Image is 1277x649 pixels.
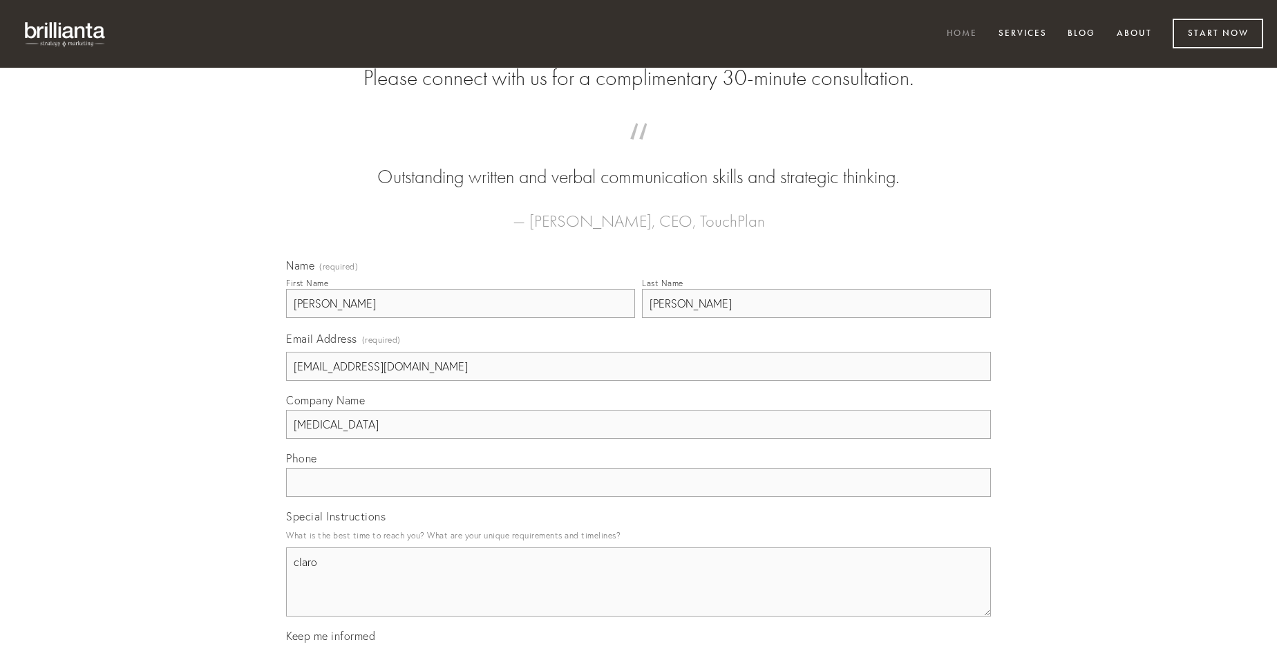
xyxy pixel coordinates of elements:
[14,14,117,54] img: brillianta - research, strategy, marketing
[286,258,314,272] span: Name
[1059,23,1104,46] a: Blog
[308,137,969,164] span: “
[286,393,365,407] span: Company Name
[286,526,991,545] p: What is the best time to reach you? What are your unique requirements and timelines?
[286,547,991,617] textarea: claro
[1108,23,1161,46] a: About
[990,23,1056,46] a: Services
[642,278,683,288] div: Last Name
[286,451,317,465] span: Phone
[319,263,358,271] span: (required)
[308,191,969,235] figcaption: — [PERSON_NAME], CEO, TouchPlan
[938,23,986,46] a: Home
[308,137,969,191] blockquote: Outstanding written and verbal communication skills and strategic thinking.
[286,629,375,643] span: Keep me informed
[286,65,991,91] h2: Please connect with us for a complimentary 30-minute consultation.
[286,332,357,346] span: Email Address
[286,509,386,523] span: Special Instructions
[286,278,328,288] div: First Name
[362,330,401,349] span: (required)
[1173,19,1263,48] a: Start Now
